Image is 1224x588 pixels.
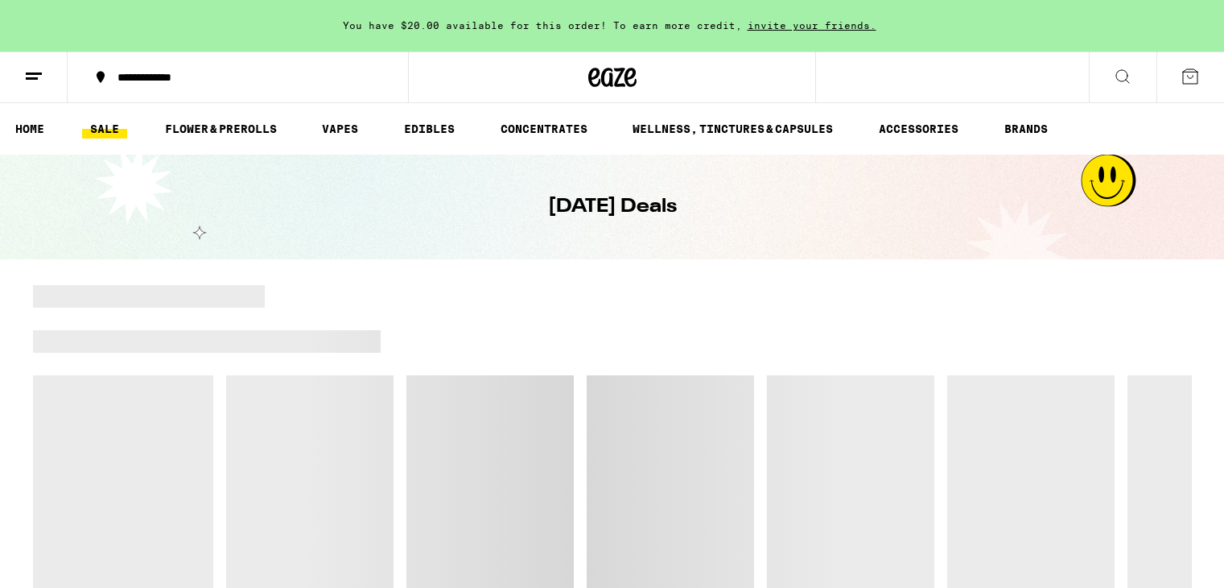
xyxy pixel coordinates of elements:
[82,119,127,139] a: SALE
[314,119,366,139] a: VAPES
[996,119,1056,139] a: BRANDS
[396,119,463,139] a: EDIBLES
[492,119,596,139] a: CONCENTRATES
[548,193,677,221] h1: [DATE] Deals
[7,119,52,139] a: HOME
[742,20,882,31] span: invite your friends.
[624,119,841,139] a: WELLNESS, TINCTURES & CAPSULES
[871,119,966,139] a: ACCESSORIES
[157,119,285,139] a: FLOWER & PREROLLS
[343,20,742,31] span: You have $20.00 available for this order! To earn more credit,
